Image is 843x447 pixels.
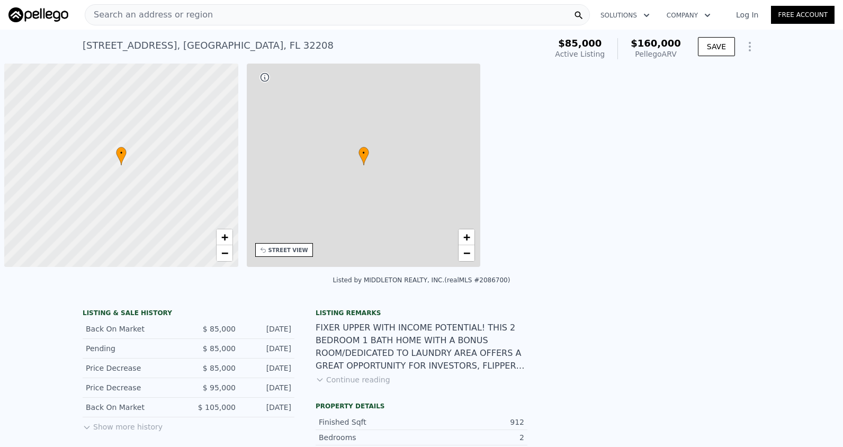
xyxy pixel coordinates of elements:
[463,246,470,260] span: −
[244,363,291,373] div: [DATE]
[86,343,180,354] div: Pending
[86,324,180,334] div: Back On Market
[244,324,291,334] div: [DATE]
[459,229,474,245] a: Zoom in
[459,245,474,261] a: Zoom out
[221,230,228,244] span: +
[8,7,68,22] img: Pellego
[86,382,180,393] div: Price Decrease
[698,37,735,56] button: SAVE
[631,49,681,59] div: Pellego ARV
[421,417,524,427] div: 912
[771,6,835,24] a: Free Account
[221,246,228,260] span: −
[558,38,602,49] span: $85,000
[116,148,127,158] span: •
[244,343,291,354] div: [DATE]
[203,325,236,333] span: $ 85,000
[203,364,236,372] span: $ 85,000
[316,402,527,410] div: Property details
[83,309,294,319] div: LISTING & SALE HISTORY
[555,50,605,58] span: Active Listing
[85,8,213,21] span: Search an address or region
[319,432,421,443] div: Bedrooms
[631,38,681,49] span: $160,000
[463,230,470,244] span: +
[116,147,127,165] div: •
[244,382,291,393] div: [DATE]
[358,148,369,158] span: •
[86,363,180,373] div: Price Decrease
[217,229,232,245] a: Zoom in
[421,432,524,443] div: 2
[203,344,236,353] span: $ 85,000
[723,10,771,20] a: Log In
[739,36,760,57] button: Show Options
[358,147,369,165] div: •
[83,417,163,432] button: Show more history
[83,38,334,53] div: [STREET_ADDRESS] , [GEOGRAPHIC_DATA] , FL 32208
[244,402,291,413] div: [DATE]
[316,374,390,385] button: Continue reading
[268,246,308,254] div: STREET VIEW
[319,417,421,427] div: Finished Sqft
[658,6,719,25] button: Company
[316,321,527,372] div: FIXER UPPER WITH INCOME POTENTIAL! THIS 2 BEDROOM 1 BATH HOME WITH A BONUS ROOM/DEDICATED TO LAUN...
[333,276,510,284] div: Listed by MIDDLETON REALTY, INC. (realMLS #2086700)
[198,403,236,412] span: $ 105,000
[316,309,527,317] div: Listing remarks
[592,6,658,25] button: Solutions
[217,245,232,261] a: Zoom out
[203,383,236,392] span: $ 95,000
[86,402,180,413] div: Back On Market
